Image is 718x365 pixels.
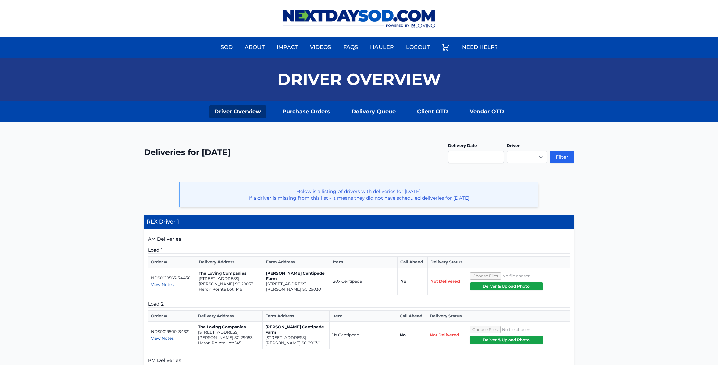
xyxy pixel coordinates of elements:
p: Below is a listing of drivers with deliveries for [DATE]. If a driver is missing from this list -... [185,188,533,201]
p: [PERSON_NAME] SC 29030 [266,287,327,292]
p: Heron Pointe Lot: 145 [198,340,260,346]
p: NDS0019500-34321 [151,329,192,334]
th: Farm Address [263,257,330,268]
button: Deliver & Upload Photo [470,282,543,290]
button: Deliver & Upload Photo [470,336,543,344]
td: 20x Centipede [330,268,397,295]
h1: Driver Overview [277,71,441,87]
td: 11x Centipede [330,322,397,349]
a: About [241,39,269,55]
a: Logout [402,39,434,55]
p: NDS0019563-34436 [151,275,193,281]
span: Not Delivered [430,279,460,284]
th: Delivery Address [196,257,263,268]
p: [PERSON_NAME] Centipede Farm [266,271,327,281]
th: Delivery Status [427,311,467,322]
th: Call Ahead [397,257,427,268]
a: Impact [273,39,302,55]
a: Vendor OTD [464,105,509,118]
p: Heron Pointe Lot: 146 [199,287,260,292]
th: Delivery Status [427,257,467,268]
a: Driver Overview [209,105,266,118]
h5: AM Deliveries [148,236,570,244]
p: [STREET_ADDRESS] [198,330,260,335]
a: Videos [306,39,335,55]
a: FAQs [339,39,362,55]
p: [STREET_ADDRESS] [199,276,260,281]
h5: Load 1 [148,247,570,254]
p: [STREET_ADDRESS] [265,335,327,340]
th: Delivery Address [195,311,263,322]
span: Not Delivered [430,332,459,337]
p: [PERSON_NAME] SC 29053 [199,281,260,287]
th: Item [330,311,397,322]
span: View Notes [151,336,174,341]
a: Delivery Queue [346,105,401,118]
label: Driver [507,143,520,148]
button: Filter [550,151,574,163]
th: Order # [148,311,195,322]
a: Need Help? [458,39,502,55]
h5: Load 2 [148,300,570,308]
p: [STREET_ADDRESS] [266,281,327,287]
p: [PERSON_NAME] Centipede Farm [265,324,327,335]
h4: RLX Driver 1 [144,215,574,229]
a: Purchase Orders [277,105,335,118]
th: Order # [148,257,196,268]
p: [PERSON_NAME] SC 29053 [198,335,260,340]
p: The Loving Companies [199,271,260,276]
a: Client OTD [412,105,453,118]
p: [PERSON_NAME] SC 29030 [265,340,327,346]
span: View Notes [151,282,174,287]
th: Farm Address [263,311,330,322]
a: Hauler [366,39,398,55]
strong: No [400,279,406,284]
h2: Deliveries for [DATE] [144,147,231,158]
th: Call Ahead [397,311,427,322]
th: Item [330,257,397,268]
strong: No [400,332,406,337]
label: Delivery Date [448,143,477,148]
a: Sod [216,39,237,55]
p: The Loving Companies [198,324,260,330]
